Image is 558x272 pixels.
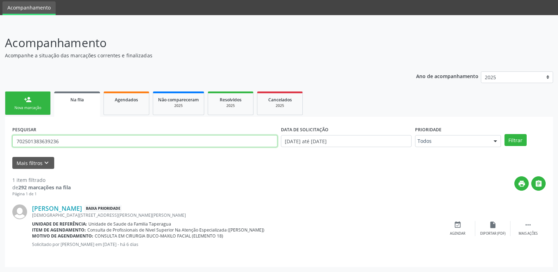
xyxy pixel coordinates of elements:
strong: 292 marcações na fila [18,184,71,191]
label: Prioridade [415,124,441,135]
a: Acompanhamento [2,1,56,15]
span: Cancelados [268,97,292,103]
i:  [524,221,532,229]
div: Nova marcação [10,105,45,110]
p: Acompanhamento [5,34,389,52]
b: Motivo de agendamento: [32,233,93,239]
span: Unidade de Saude da Familia Taperagua [88,221,171,227]
div: Página 1 de 1 [12,191,71,197]
input: Selecione um intervalo [281,135,412,147]
div: Agendar [450,231,465,236]
div: 2025 [262,103,297,108]
a: [PERSON_NAME] [32,204,82,212]
button:  [531,176,546,191]
i: event_available [454,221,462,229]
p: Ano de acompanhamento [416,71,478,80]
div: 1 item filtrado [12,176,71,184]
i: keyboard_arrow_down [43,159,50,167]
button: print [514,176,529,191]
span: Na fila [70,97,84,103]
span: Resolvidos [220,97,242,103]
i: insert_drive_file [489,221,497,229]
div: person_add [24,96,32,103]
div: Mais ações [519,231,538,236]
button: Mais filtroskeyboard_arrow_down [12,157,54,169]
i:  [535,180,543,188]
label: DATA DE SOLICITAÇÃO [281,124,328,135]
div: Exportar (PDF) [480,231,506,236]
label: PESQUISAR [12,124,36,135]
span: Consulta de Profissionais de Nivel Superior Na Atenção Especializada ([PERSON_NAME]) [87,227,264,233]
button: Filtrar [504,134,527,146]
span: Todos [418,138,487,145]
span: CONSULTA EM CIRURGIA BUCO-MAXILO FACIAL (ELEMENTO 18) [95,233,223,239]
span: Não compareceram [158,97,199,103]
span: Baixa Prioridade [84,205,122,212]
p: Solicitado por [PERSON_NAME] em [DATE] - há 6 dias [32,241,440,247]
div: [DEMOGRAPHIC_DATA][STREET_ADDRESS][PERSON_NAME][PERSON_NAME] [32,212,440,218]
i: print [518,180,526,188]
b: Item de agendamento: [32,227,86,233]
input: Nome, CNS [12,135,277,147]
div: 2025 [158,103,199,108]
span: Agendados [115,97,138,103]
div: 2025 [213,103,248,108]
img: img [12,204,27,219]
div: de [12,184,71,191]
p: Acompanhe a situação das marcações correntes e finalizadas [5,52,389,59]
b: Unidade de referência: [32,221,87,227]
